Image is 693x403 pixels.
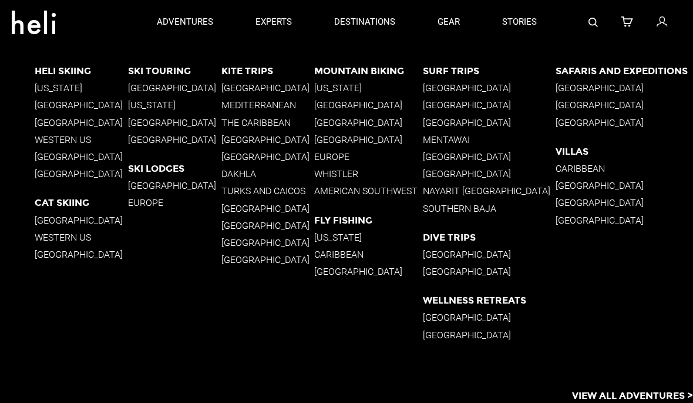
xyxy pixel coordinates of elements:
p: adventures [157,16,213,28]
p: [GEOGRAPHIC_DATA] [314,117,423,128]
p: Southern Baja [423,203,556,214]
p: [GEOGRAPHIC_DATA] [423,99,556,111]
p: Ski Touring [128,65,221,76]
p: [GEOGRAPHIC_DATA] [35,249,128,260]
p: [GEOGRAPHIC_DATA] [423,312,556,323]
p: [US_STATE] [128,99,221,111]
p: Caribbean [314,249,423,260]
p: [GEOGRAPHIC_DATA] [35,168,128,179]
p: [GEOGRAPHIC_DATA] [128,117,221,128]
p: Heli Skiing [35,65,128,76]
p: Safaris and Expeditions [556,65,693,76]
p: [GEOGRAPHIC_DATA] [556,215,693,226]
p: [GEOGRAPHIC_DATA] [221,134,315,145]
p: [GEOGRAPHIC_DATA] [221,203,315,214]
p: [US_STATE] [35,82,128,94]
p: View All Adventures > [572,389,693,403]
p: [GEOGRAPHIC_DATA] [423,117,556,128]
p: Ski Lodges [128,163,221,174]
p: Europe [128,197,221,208]
p: Nayarit [GEOGRAPHIC_DATA] [423,185,556,196]
p: [GEOGRAPHIC_DATA] [556,180,693,191]
p: [GEOGRAPHIC_DATA] [128,134,221,145]
p: [US_STATE] [314,232,423,243]
p: American Southwest [314,185,423,196]
p: [GEOGRAPHIC_DATA] [221,82,315,94]
p: [GEOGRAPHIC_DATA] [35,215,128,226]
p: [US_STATE] [314,82,423,94]
p: Cat Skiing [35,197,128,208]
p: [GEOGRAPHIC_DATA] [556,197,693,208]
p: [GEOGRAPHIC_DATA] [423,329,556,341]
p: [GEOGRAPHIC_DATA] [128,82,221,94]
p: [GEOGRAPHIC_DATA] [423,151,556,162]
p: Mountain Biking [314,65,423,76]
p: destinations [334,16,395,28]
p: [GEOGRAPHIC_DATA] [556,99,693,111]
p: Wellness Retreats [423,295,556,306]
p: [GEOGRAPHIC_DATA] [423,82,556,94]
p: [GEOGRAPHIC_DATA] [221,220,315,231]
p: [GEOGRAPHIC_DATA] [35,117,128,128]
p: [GEOGRAPHIC_DATA] [128,180,221,191]
p: The Caribbean [221,117,315,128]
p: Fly Fishing [314,215,423,226]
p: Mentawai [423,134,556,145]
p: Dive Trips [423,232,556,243]
p: Villas [556,146,693,157]
p: [GEOGRAPHIC_DATA] [221,151,315,162]
p: Western US [35,134,128,145]
p: [GEOGRAPHIC_DATA] [423,249,556,260]
p: Mediterranean [221,99,315,111]
p: Western US [35,232,128,243]
p: [GEOGRAPHIC_DATA] [556,117,693,128]
p: [GEOGRAPHIC_DATA] [423,266,556,277]
p: Europe [314,151,423,162]
p: experts [255,16,292,28]
p: [GEOGRAPHIC_DATA] [556,82,693,94]
p: Caribbean [556,163,693,174]
p: Dakhla [221,168,315,179]
p: [GEOGRAPHIC_DATA] [221,254,315,265]
p: Surf Trips [423,65,556,76]
p: [GEOGRAPHIC_DATA] [35,151,128,162]
p: [GEOGRAPHIC_DATA] [35,99,128,111]
p: Whistler [314,168,423,179]
p: [GEOGRAPHIC_DATA] [314,99,423,111]
p: [GEOGRAPHIC_DATA] [314,134,423,145]
p: [GEOGRAPHIC_DATA] [423,168,556,179]
img: search-bar-icon.svg [588,18,598,27]
p: Turks and Caicos [221,185,315,196]
p: [GEOGRAPHIC_DATA] [314,266,423,277]
p: Kite Trips [221,65,315,76]
p: [GEOGRAPHIC_DATA] [221,237,315,248]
